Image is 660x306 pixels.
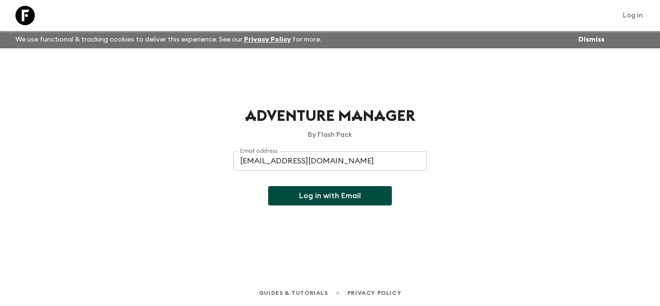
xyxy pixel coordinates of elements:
[347,288,401,298] a: Privacy Policy
[233,130,427,140] p: By Flash Pack
[617,9,648,22] a: Log in
[233,106,427,126] h1: Adventure Manager
[576,33,607,46] button: Dismiss
[12,31,325,48] p: We use functional & tracking cookies to deliver this experience. See our for more.
[240,147,277,155] label: Email address
[259,288,328,298] a: Guides & Tutorials
[244,36,291,43] a: Privacy Policy
[268,186,392,205] button: Log in with Email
